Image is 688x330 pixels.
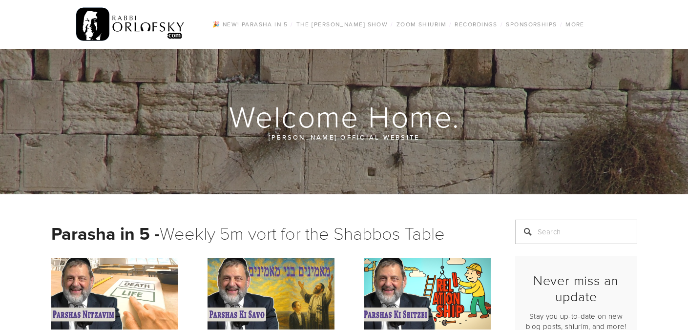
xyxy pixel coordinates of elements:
[208,258,334,330] img: Ki Savo - Ma'aminim bnei ma'aminim
[394,18,449,31] a: Zoom Shiurim
[364,258,491,330] img: Ki Seitzei - Mitzvos - Building a Relationship
[515,220,637,244] input: Search
[51,101,638,132] h1: Welcome Home.
[563,18,587,31] a: More
[452,18,500,31] a: Recordings
[293,18,391,31] a: The [PERSON_NAME] Show
[51,220,491,247] h1: Weekly 5m vort for the Shabbos Table
[449,20,452,28] span: /
[291,20,293,28] span: /
[209,18,291,31] a: 🎉 NEW! Parasha in 5
[560,20,563,28] span: /
[76,5,185,43] img: RabbiOrlofsky.com
[523,272,629,304] h2: Never miss an update
[500,20,503,28] span: /
[51,258,178,330] img: Nitzavim - Choose Life
[51,221,160,246] strong: Parasha in 5 -
[391,20,393,28] span: /
[503,18,560,31] a: Sponsorships
[110,132,579,143] p: [PERSON_NAME] official website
